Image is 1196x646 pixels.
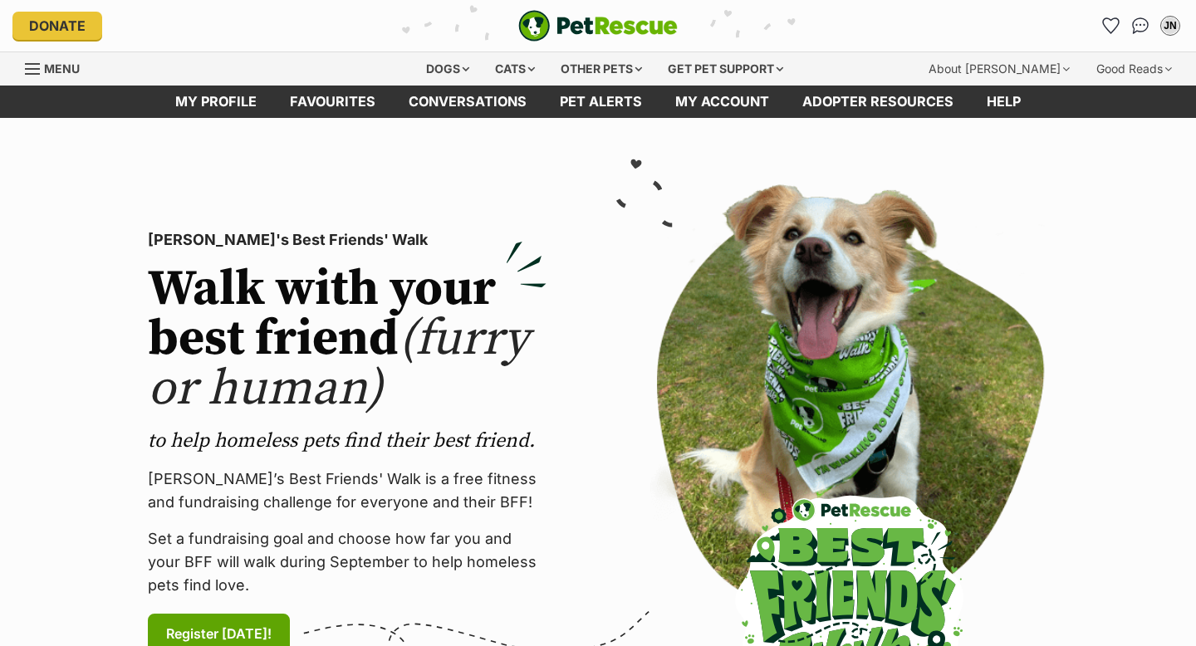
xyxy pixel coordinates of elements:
[1127,12,1154,39] a: Conversations
[159,86,273,118] a: My profile
[148,308,529,420] span: (furry or human)
[656,52,795,86] div: Get pet support
[1097,12,1124,39] a: Favourites
[273,86,392,118] a: Favourites
[518,10,678,42] a: PetRescue
[1085,52,1184,86] div: Good Reads
[1157,12,1184,39] button: My account
[148,428,547,454] p: to help homeless pets find their best friend.
[786,86,970,118] a: Adopter resources
[392,86,543,118] a: conversations
[483,52,547,86] div: Cats
[166,624,272,644] span: Register [DATE]!
[44,61,80,76] span: Menu
[148,527,547,597] p: Set a fundraising goal and choose how far you and your BFF will walk during September to help hom...
[1162,17,1179,34] div: JN
[148,228,547,252] p: [PERSON_NAME]'s Best Friends' Walk
[414,52,481,86] div: Dogs
[518,10,678,42] img: logo-e224e6f780fb5917bec1dbf3a21bbac754714ae5b6737aabdf751b685950b380.svg
[25,52,91,82] a: Menu
[1132,17,1149,34] img: chat-41dd97257d64d25036548639549fe6c8038ab92f7586957e7f3b1b290dea8141.svg
[12,12,102,40] a: Donate
[659,86,786,118] a: My account
[549,52,654,86] div: Other pets
[543,86,659,118] a: Pet alerts
[1097,12,1184,39] ul: Account quick links
[917,52,1081,86] div: About [PERSON_NAME]
[970,86,1037,118] a: Help
[148,265,547,414] h2: Walk with your best friend
[148,467,547,514] p: [PERSON_NAME]’s Best Friends' Walk is a free fitness and fundraising challenge for everyone and t...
